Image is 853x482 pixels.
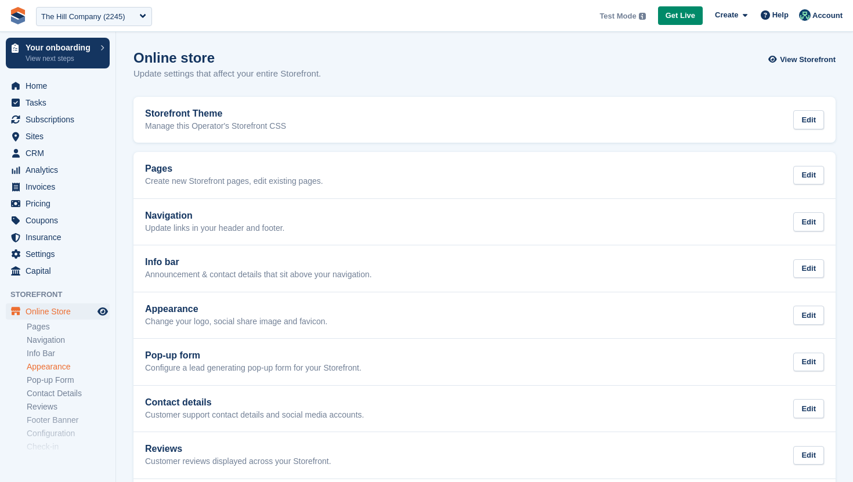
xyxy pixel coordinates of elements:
a: Your onboarding View next steps [6,38,110,68]
span: Test Mode [599,10,636,22]
a: menu [6,162,110,178]
h2: Appearance [145,304,327,314]
img: icon-info-grey-7440780725fd019a000dd9b08b2336e03edf1995a4989e88bcd33f0948082b44.svg [639,13,646,20]
span: Get Live [666,10,695,21]
p: Announcement & contact details that sit above your navigation. [145,270,372,280]
span: Help [772,9,789,21]
a: menu [6,246,110,262]
a: menu [6,195,110,212]
img: Jennifer Ofodile [799,9,811,21]
p: Create new Storefront pages, edit existing pages. [145,176,323,187]
h2: Pages [145,164,323,174]
a: Contact details Customer support contact details and social media accounts. Edit [133,386,836,432]
p: Change your logo, social share image and favicon. [145,317,327,327]
span: Account [812,10,843,21]
a: Navigation Update links in your header and footer. Edit [133,199,836,245]
div: Edit [793,399,824,418]
a: Appearance [27,361,110,372]
p: Customer reviews displayed across your Storefront. [145,456,331,467]
div: Edit [793,306,824,325]
a: Pages Create new Storefront pages, edit existing pages. Edit [133,152,836,198]
a: Storefront Theme Manage this Operator's Storefront CSS Edit [133,97,836,143]
span: Insurance [26,229,95,245]
p: Configure a lead generating pop-up form for your Storefront. [145,363,362,374]
span: Tasks [26,95,95,111]
a: Navigation [27,335,110,346]
a: Contact Details [27,388,110,399]
div: Edit [793,110,824,129]
a: menu [6,111,110,128]
a: menu [6,212,110,229]
a: Info Bar [27,348,110,359]
a: Check-in [27,441,110,452]
span: Analytics [26,162,95,178]
span: Coupons [26,212,95,229]
div: Edit [793,166,824,185]
p: View next steps [26,53,95,64]
div: Edit [793,212,824,231]
a: menu [6,95,110,111]
a: Reviews [27,401,110,412]
span: Sites [26,128,95,144]
p: Update links in your header and footer. [145,223,285,234]
div: Edit [793,259,824,278]
span: View Storefront [780,54,836,66]
a: Pages [27,321,110,332]
a: Pop-up form Configure a lead generating pop-up form for your Storefront. Edit [133,339,836,385]
img: stora-icon-8386f47178a22dfd0bd8f6a31ec36ba5ce8667c1dd55bd0f319d3a0aa187defe.svg [9,7,27,24]
p: Update settings that affect your entire Storefront. [133,67,321,81]
a: Footer Banner [27,415,110,426]
p: Your onboarding [26,44,95,52]
a: menu [6,78,110,94]
h2: Pop-up form [145,350,362,361]
p: Manage this Operator's Storefront CSS [145,121,286,132]
a: Preview store [96,305,110,318]
span: Online Store [26,303,95,320]
a: menu [6,229,110,245]
span: Pricing [26,195,95,212]
span: Settings [26,246,95,262]
a: Reviews Customer reviews displayed across your Storefront. Edit [133,432,836,479]
span: Subscriptions [26,111,95,128]
h2: Reviews [145,444,331,454]
a: Booking form links [27,455,110,466]
p: Customer support contact details and social media accounts. [145,410,364,421]
a: Appearance Change your logo, social share image and favicon. Edit [133,292,836,339]
span: Create [715,9,738,21]
span: Home [26,78,95,94]
a: Pop-up Form [27,375,110,386]
h2: Navigation [145,211,285,221]
a: menu [6,145,110,161]
h2: Storefront Theme [145,108,286,119]
a: Configuration [27,428,110,439]
h1: Online store [133,50,321,66]
h2: Info bar [145,257,372,267]
div: Edit [793,446,824,465]
a: menu [6,263,110,279]
span: Invoices [26,179,95,195]
a: menu [6,128,110,144]
a: Info bar Announcement & contact details that sit above your navigation. Edit [133,245,836,292]
a: View Storefront [771,50,836,69]
a: menu [6,303,110,320]
span: Capital [26,263,95,279]
h2: Contact details [145,397,364,408]
div: Edit [793,353,824,372]
div: The Hill Company (2245) [41,11,125,23]
a: Get Live [658,6,703,26]
span: CRM [26,145,95,161]
span: Storefront [10,289,115,300]
a: menu [6,179,110,195]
